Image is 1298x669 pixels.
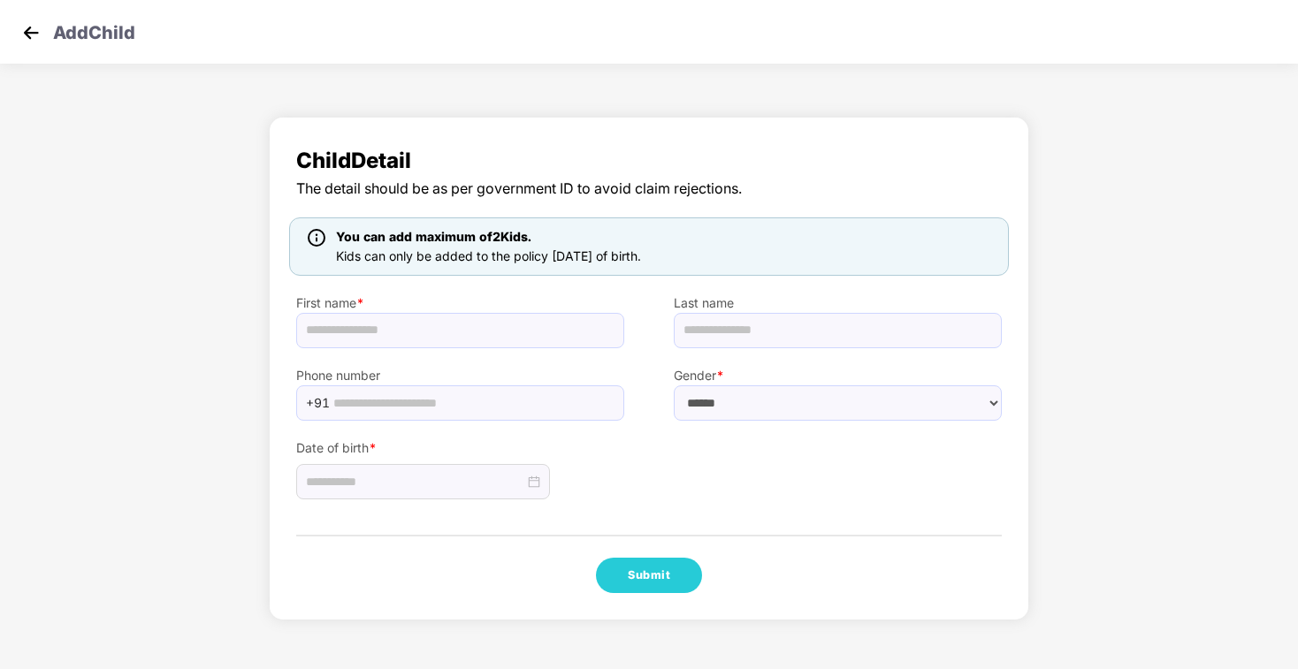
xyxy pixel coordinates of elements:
[296,178,1002,200] span: The detail should be as per government ID to avoid claim rejections.
[336,229,531,244] span: You can add maximum of 2 Kids.
[336,248,641,263] span: Kids can only be added to the policy [DATE] of birth.
[296,144,1002,178] span: Child Detail
[596,558,702,593] button: Submit
[674,366,1002,385] label: Gender
[308,229,325,247] img: icon
[18,19,44,46] img: svg+xml;base64,PHN2ZyB4bWxucz0iaHR0cDovL3d3dy53My5vcmcvMjAwMC9zdmciIHdpZHRoPSIzMCIgaGVpZ2h0PSIzMC...
[296,438,624,458] label: Date of birth
[53,19,135,41] p: Add Child
[306,390,330,416] span: +91
[296,293,624,313] label: First name
[296,366,624,385] label: Phone number
[674,293,1002,313] label: Last name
